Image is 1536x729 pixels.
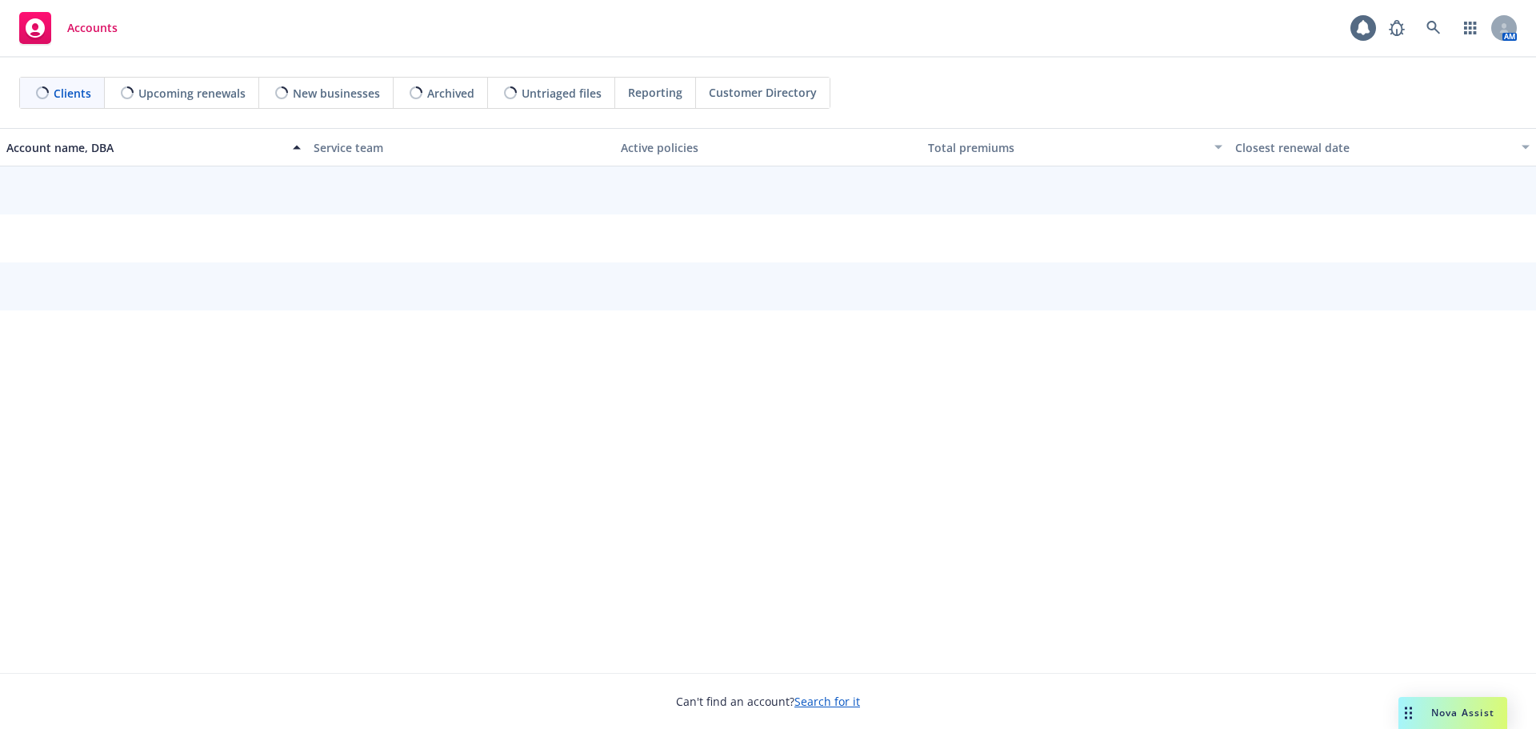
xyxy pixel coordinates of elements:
button: Active policies [614,128,922,166]
a: Report a Bug [1381,12,1413,44]
span: Reporting [628,84,682,101]
span: Nova Assist [1431,706,1494,719]
a: Switch app [1454,12,1486,44]
button: Nova Assist [1398,697,1507,729]
button: Service team [307,128,614,166]
a: Search [1418,12,1450,44]
span: Archived [427,85,474,102]
div: Total premiums [928,139,1205,156]
span: Upcoming renewals [138,85,246,102]
div: Drag to move [1398,697,1418,729]
div: Service team [314,139,608,156]
span: Untriaged files [522,85,602,102]
span: Can't find an account? [676,693,860,710]
span: Customer Directory [709,84,817,101]
span: Accounts [67,22,118,34]
a: Accounts [13,6,124,50]
button: Closest renewal date [1229,128,1536,166]
button: Total premiums [922,128,1229,166]
a: Search for it [794,694,860,709]
span: Clients [54,85,91,102]
div: Closest renewal date [1235,139,1512,156]
div: Account name, DBA [6,139,283,156]
div: Active policies [621,139,915,156]
span: New businesses [293,85,380,102]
